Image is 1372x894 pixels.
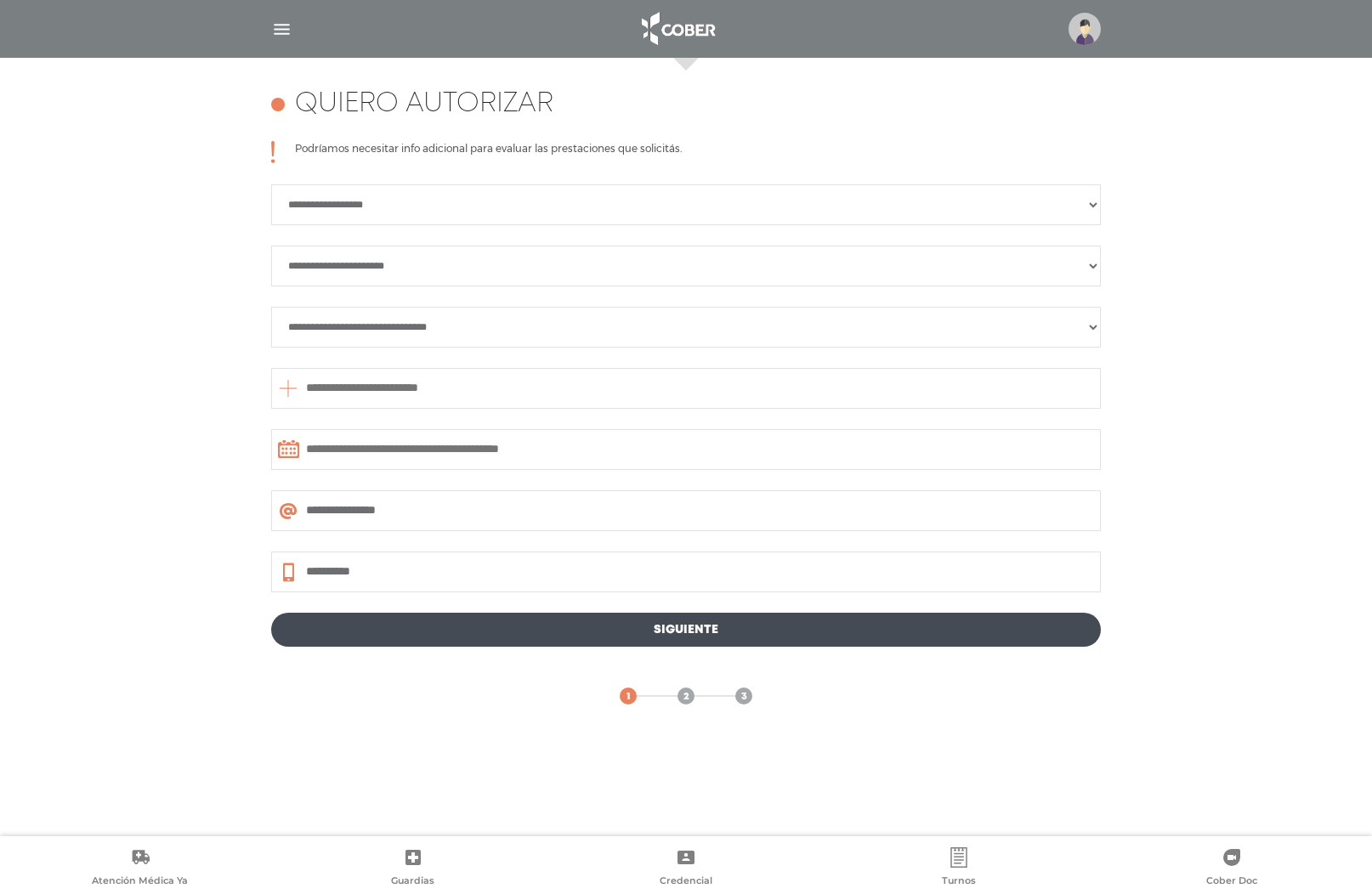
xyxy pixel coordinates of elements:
span: Credencial [660,874,712,890]
span: 1 [626,689,631,704]
span: Turnos [942,874,976,890]
a: Turnos [823,847,1096,891]
img: logo_cober_home-white.png [632,8,722,49]
span: Atención Médica Ya [92,874,188,890]
img: profile-placeholder.svg [1069,13,1101,45]
a: 3 [735,687,752,704]
a: Cober Doc [1096,847,1369,891]
a: 1 [620,687,637,704]
span: 2 [683,689,689,704]
a: Siguiente [271,613,1101,647]
a: Credencial [549,847,822,891]
h4: Quiero autorizar [295,88,553,121]
a: Atención Médica Ya [3,847,276,891]
a: Guardias [276,847,549,891]
p: Podríamos necesitar info adicional para evaluar las prestaciones que solicitás. [295,141,682,163]
span: Guardias [391,874,434,890]
img: Cober_menu-lines-white.svg [271,19,292,40]
span: Cober Doc [1206,874,1257,890]
span: 3 [741,689,747,704]
a: 2 [677,687,695,704]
